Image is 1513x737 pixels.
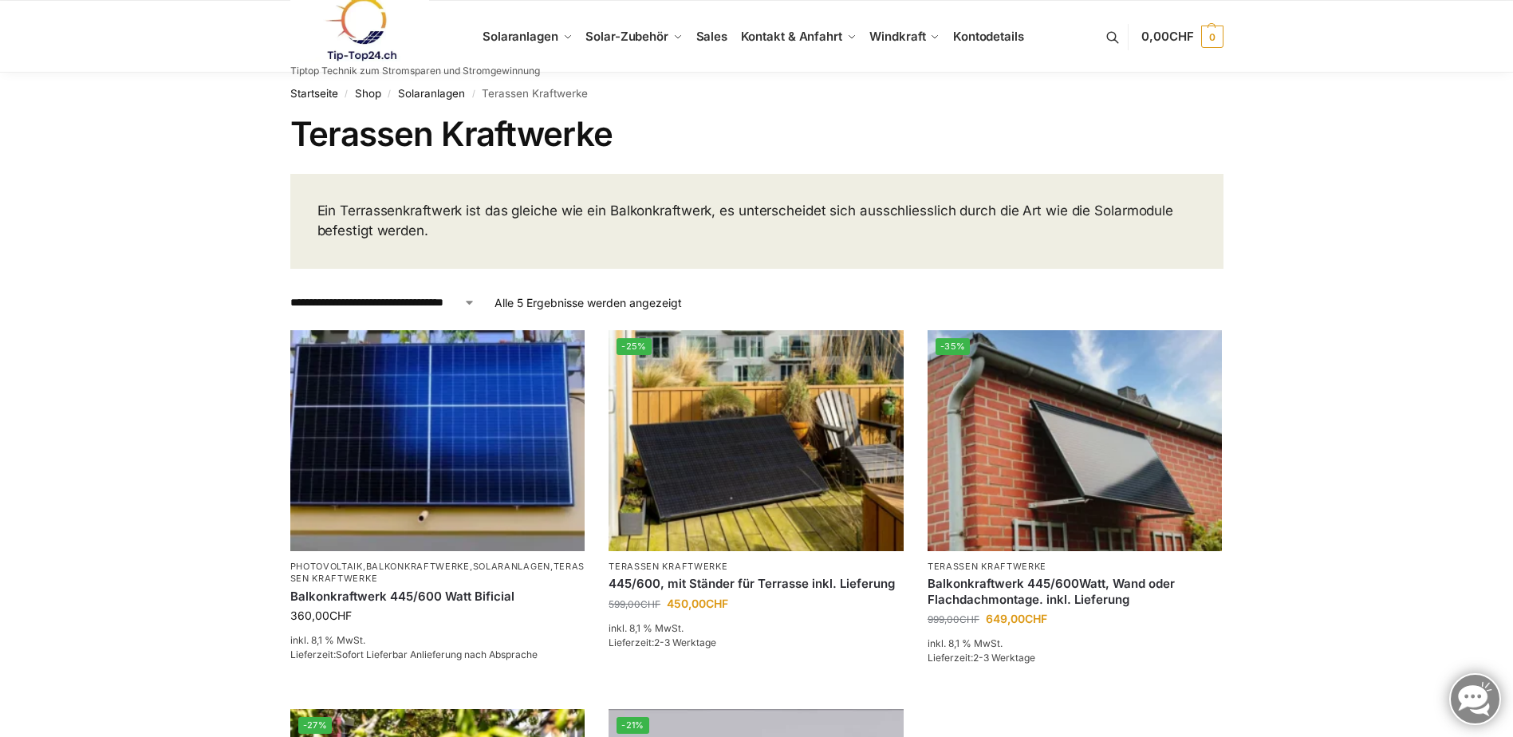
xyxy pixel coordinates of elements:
[928,636,1223,651] p: inkl. 8,1 % MwSt.
[381,88,398,100] span: /
[947,1,1030,73] a: Kontodetails
[696,29,728,44] span: Sales
[290,633,585,648] p: inkl. 8,1 % MwSt.
[1025,612,1047,625] span: CHF
[329,609,352,622] span: CHF
[609,576,904,592] a: 445/600, mit Ständer für Terrasse inkl. Lieferung
[290,114,1223,154] h1: Terassen Kraftwerke
[953,29,1024,44] span: Kontodetails
[290,294,475,311] select: Shop-Reihenfolge
[473,561,550,572] a: Solaranlagen
[654,636,716,648] span: 2-3 Werktage
[609,621,904,636] p: inkl. 8,1 % MwSt.
[609,561,727,572] a: Terassen Kraftwerke
[928,613,979,625] bdi: 999,00
[609,636,716,648] span: Lieferzeit:
[317,201,1196,242] p: Ein Terrassenkraftwerk ist das gleiche wie ein Balkonkraftwerk, es unterscheidet sich ausschliess...
[398,87,465,100] a: Solaranlagen
[290,561,585,585] p: , , ,
[366,561,470,572] a: Balkonkraftwerke
[1169,29,1194,44] span: CHF
[290,609,352,622] bdi: 360,00
[667,597,728,610] bdi: 450,00
[290,648,538,660] span: Lieferzeit:
[290,561,585,584] a: Terassen Kraftwerke
[928,576,1223,607] a: Balkonkraftwerk 445/600Watt, Wand oder Flachdachmontage. inkl. Lieferung
[355,87,381,100] a: Shop
[338,88,355,100] span: /
[290,66,540,76] p: Tiptop Technik zum Stromsparen und Stromgewinnung
[290,589,585,605] a: Balkonkraftwerk 445/600 Watt Bificial
[1141,13,1223,61] a: 0,00CHF 0
[928,561,1046,572] a: Terassen Kraftwerke
[494,294,682,311] p: Alle 5 Ergebnisse werden angezeigt
[640,598,660,610] span: CHF
[706,597,728,610] span: CHF
[863,1,947,73] a: Windkraft
[579,1,689,73] a: Solar-Zubehör
[741,29,842,44] span: Kontakt & Anfahrt
[483,29,558,44] span: Solaranlagen
[336,648,538,660] span: Sofort Lieferbar Anlieferung nach Absprache
[973,652,1035,664] span: 2-3 Werktage
[1141,29,1193,44] span: 0,00
[689,1,734,73] a: Sales
[869,29,925,44] span: Windkraft
[609,330,904,551] img: Solar Panel im edlen Schwarz mit Ständer
[1201,26,1223,48] span: 0
[290,330,585,551] img: Solaranlage für den kleinen Balkon
[465,88,482,100] span: /
[290,561,363,572] a: Photovoltaik
[928,652,1035,664] span: Lieferzeit:
[290,87,338,100] a: Startseite
[734,1,863,73] a: Kontakt & Anfahrt
[986,612,1047,625] bdi: 649,00
[290,73,1223,114] nav: Breadcrumb
[959,613,979,625] span: CHF
[928,330,1223,551] a: -35%Wandbefestigung Solarmodul
[609,598,660,610] bdi: 599,00
[609,330,904,551] a: -25%Solar Panel im edlen Schwarz mit Ständer
[928,330,1223,551] img: Wandbefestigung Solarmodul
[585,29,668,44] span: Solar-Zubehör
